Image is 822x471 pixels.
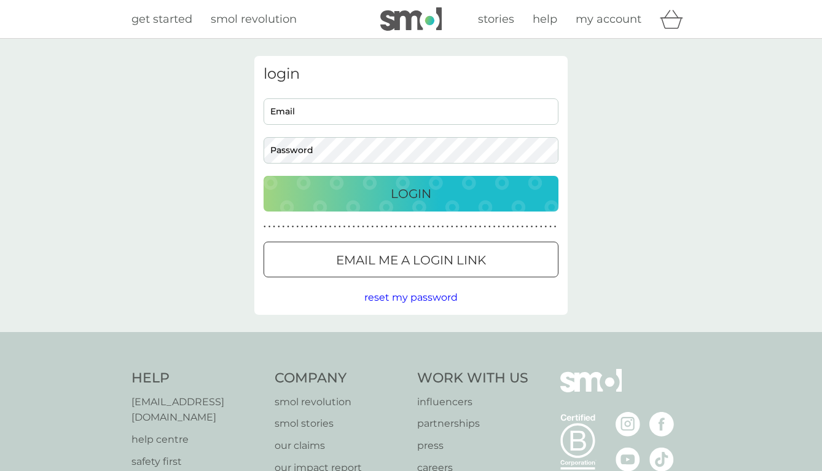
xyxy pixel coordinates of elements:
[417,394,528,410] a: influencers
[301,224,303,230] p: ●
[417,438,528,454] a: press
[131,394,262,425] a: [EMAIL_ADDRESS][DOMAIN_NAME]
[521,224,523,230] p: ●
[336,250,486,270] p: Email me a login link
[417,416,528,432] a: partnerships
[540,224,542,230] p: ●
[268,224,271,230] p: ●
[531,224,533,230] p: ●
[517,224,519,230] p: ●
[264,224,266,230] p: ●
[512,224,514,230] p: ●
[275,416,405,432] a: smol stories
[353,224,355,230] p: ●
[446,224,448,230] p: ●
[428,224,430,230] p: ●
[131,10,192,28] a: get started
[385,224,388,230] p: ●
[404,224,407,230] p: ●
[364,290,458,306] button: reset my password
[399,224,402,230] p: ●
[460,224,463,230] p: ●
[287,224,289,230] p: ●
[418,224,421,230] p: ●
[498,224,500,230] p: ●
[533,12,557,26] span: help
[320,224,323,230] p: ●
[660,7,691,31] div: basket
[371,224,374,230] p: ●
[211,10,297,28] a: smol revolution
[470,224,472,230] p: ●
[275,369,405,388] h4: Company
[488,224,491,230] p: ●
[264,242,558,277] button: Email me a login link
[423,224,425,230] p: ●
[131,432,262,448] a: help centre
[395,224,397,230] p: ●
[275,394,405,410] a: smol revolution
[456,224,458,230] p: ●
[433,224,435,230] p: ●
[364,291,458,303] span: reset my password
[211,12,297,26] span: smol revolution
[264,176,558,212] button: Login
[376,224,378,230] p: ●
[649,412,674,437] img: visit the smol Facebook page
[296,224,299,230] p: ●
[474,224,477,230] p: ●
[362,224,364,230] p: ●
[616,412,640,437] img: visit the smol Instagram page
[478,12,514,26] span: stories
[545,224,547,230] p: ●
[131,369,262,388] h4: Help
[535,224,538,230] p: ●
[306,224,308,230] p: ●
[343,224,346,230] p: ●
[339,224,341,230] p: ●
[131,454,262,470] a: safety first
[507,224,510,230] p: ●
[442,224,444,230] p: ●
[381,224,383,230] p: ●
[358,224,360,230] p: ●
[533,10,557,28] a: help
[324,224,327,230] p: ●
[560,369,622,411] img: smol
[334,224,336,230] p: ●
[292,224,294,230] p: ●
[417,369,528,388] h4: Work With Us
[283,224,285,230] p: ●
[131,12,192,26] span: get started
[348,224,350,230] p: ●
[275,438,405,454] a: our claims
[451,224,453,230] p: ●
[409,224,411,230] p: ●
[329,224,332,230] p: ●
[576,12,641,26] span: my account
[273,224,275,230] p: ●
[264,65,558,83] h3: login
[483,224,486,230] p: ●
[367,224,369,230] p: ●
[380,7,442,31] img: smol
[315,224,318,230] p: ●
[526,224,528,230] p: ●
[479,224,482,230] p: ●
[465,224,468,230] p: ●
[554,224,557,230] p: ●
[278,224,280,230] p: ●
[503,224,505,230] p: ●
[493,224,496,230] p: ●
[391,184,431,204] p: Login
[310,224,313,230] p: ●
